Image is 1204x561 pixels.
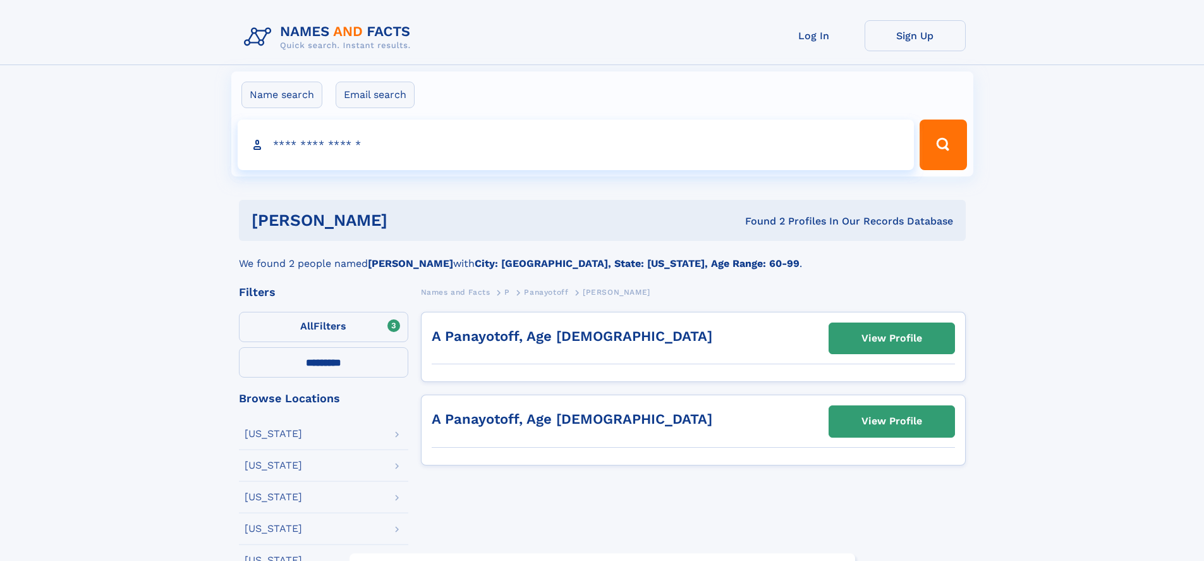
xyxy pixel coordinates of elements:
[421,284,490,300] a: Names and Facts
[245,492,302,502] div: [US_STATE]
[239,241,966,271] div: We found 2 people named with .
[829,406,954,436] a: View Profile
[566,214,953,228] div: Found 2 Profiles In Our Records Database
[475,257,800,269] b: City: [GEOGRAPHIC_DATA], State: [US_STATE], Age Range: 60-99
[920,120,966,170] button: Search Button
[861,407,922,436] div: View Profile
[245,429,302,439] div: [US_STATE]
[432,328,712,344] a: A Panayotoff, Age [DEMOGRAPHIC_DATA]
[432,411,712,427] a: A Panayotoff, Age [DEMOGRAPHIC_DATA]
[245,524,302,534] div: [US_STATE]
[829,323,954,354] a: View Profile
[239,393,408,404] div: Browse Locations
[524,284,568,300] a: Panayotoff
[583,288,650,297] span: [PERSON_NAME]
[524,288,568,297] span: Panayotoff
[239,287,408,298] div: Filters
[763,20,865,51] a: Log In
[239,20,421,54] img: Logo Names and Facts
[504,284,510,300] a: P
[300,320,313,332] span: All
[252,213,566,228] h1: [PERSON_NAME]
[241,82,322,108] label: Name search
[368,257,453,269] b: [PERSON_NAME]
[865,20,966,51] a: Sign Up
[245,460,302,471] div: [US_STATE]
[239,312,408,342] label: Filters
[861,324,922,353] div: View Profile
[238,120,915,170] input: search input
[336,82,415,108] label: Email search
[504,288,510,297] span: P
